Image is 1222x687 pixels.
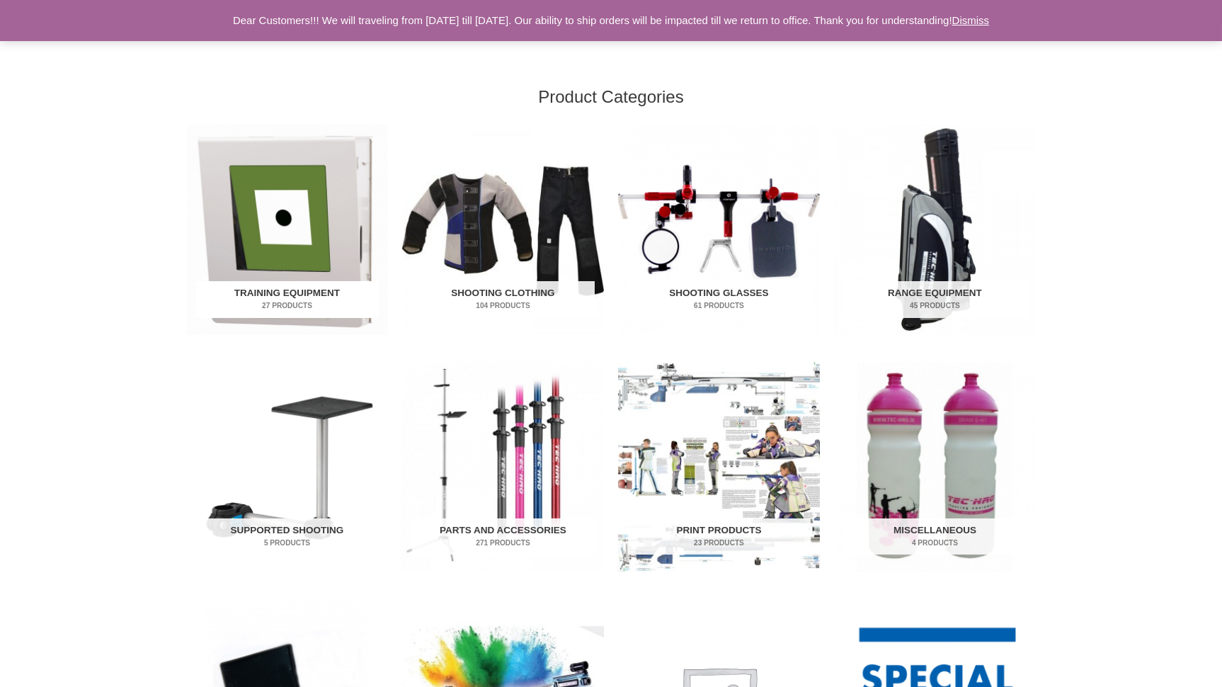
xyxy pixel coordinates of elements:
img: Shooting Glasses [618,125,820,335]
mark: 104 Products [412,300,595,311]
a: Visit product category Miscellaneous [834,362,1036,572]
mark: 5 Products [196,538,379,548]
h2: Product Categories [186,86,1036,108]
a: Visit product category Shooting Glasses [618,125,820,335]
h2: Training Equipment [196,281,379,318]
mark: 61 Products [628,300,811,311]
img: Shooting Clothing [402,125,604,335]
a: Visit product category Print Products [618,362,820,572]
img: Miscellaneous [834,362,1036,572]
h2: Parts and Accessories [412,518,595,555]
h2: Miscellaneous [844,518,1027,555]
h2: Shooting Glasses [628,281,811,318]
a: Visit product category Training Equipment [186,125,388,335]
a: Visit product category Range Equipment [834,125,1036,335]
img: Supported Shooting [186,362,388,572]
a: Visit product category Parts and Accessories [402,362,604,572]
a: Visit product category Supported Shooting [186,362,388,572]
mark: 27 Products [196,300,379,311]
h2: Range Equipment [844,281,1027,318]
h2: Print Products [628,518,811,555]
a: Dismiss [952,14,990,26]
img: Range Equipment [834,125,1036,335]
mark: 4 Products [844,538,1027,548]
h2: Supported Shooting [196,518,379,555]
h2: Shooting Clothing [412,281,595,318]
mark: 45 Products [844,300,1027,311]
img: Parts and Accessories [402,362,604,572]
mark: 23 Products [628,538,811,548]
mark: 271 Products [412,538,595,548]
img: Print Products [618,362,820,572]
a: Visit product category Shooting Clothing [402,125,604,335]
img: Training Equipment [186,125,388,335]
